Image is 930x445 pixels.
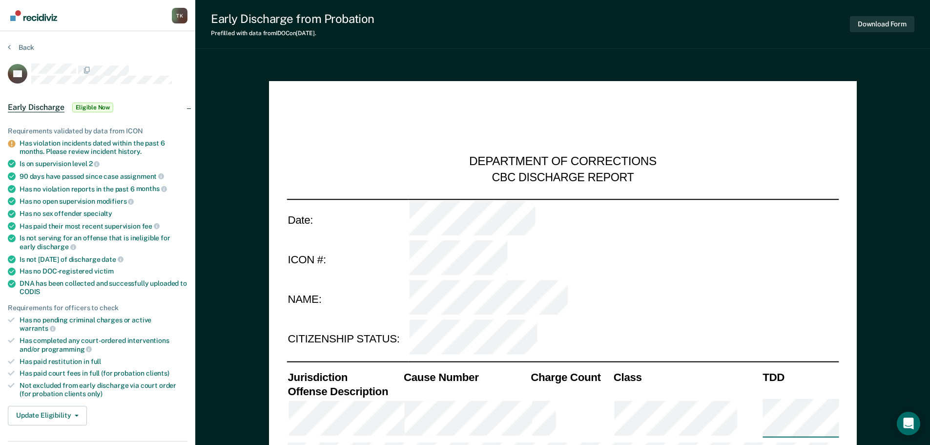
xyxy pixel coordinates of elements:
div: Has no violation reports in the past 6 [20,185,187,193]
button: Update Eligibility [8,406,87,425]
button: Download Form [850,16,914,32]
div: T K [172,8,187,23]
div: Not excluded from early discharge via court order (for probation clients [20,381,187,398]
div: Has no open supervision [20,197,187,206]
span: victim [94,267,114,275]
td: ICON #: [287,239,408,279]
div: Has no sex offender [20,210,187,218]
span: full [91,358,101,365]
div: CBC DISCHARGE REPORT [492,170,634,185]
div: Has no pending criminal charges or active [20,316,187,333]
div: Open Intercom Messenger [897,412,920,435]
span: date [102,255,123,263]
span: specialty [83,210,112,217]
td: Date: [287,199,408,239]
span: 2 [89,160,100,168]
button: Back [8,43,34,52]
div: Early Discharge from Probation [211,12,374,26]
div: Has paid their most recent supervision [20,222,187,231]
th: Cause Number [402,370,529,384]
span: clients) [146,369,169,377]
span: fee [142,222,160,230]
span: only) [87,390,103,398]
span: assignment [120,172,164,180]
span: discharge [37,243,76,251]
th: Charge Count [530,370,613,384]
div: Has violation incidents dated within the past 6 months. Please review incident history. [20,139,187,156]
div: Is on supervision level [20,159,187,168]
td: CITIZENSHIP STATUS: [287,319,408,360]
div: DNA has been collected and successfully uploaded to [20,279,187,296]
button: Profile dropdown button [172,8,187,23]
span: modifiers [97,197,134,205]
span: Eligible Now [72,103,114,112]
span: programming [41,345,92,353]
div: Is not serving for an offense that is ineligible for early [20,234,187,251]
div: Has completed any court-ordered interventions and/or [20,337,187,353]
td: NAME: [287,279,408,319]
span: Early Discharge [8,103,64,112]
div: Has no DOC-registered [20,267,187,275]
th: Class [612,370,761,384]
div: Requirements for officers to check [8,304,187,312]
div: Is not [DATE] of discharge [20,255,187,264]
div: 90 days have passed since case [20,172,187,181]
div: DEPARTMENT OF CORRECTIONS [469,154,657,170]
th: TDD [762,370,839,384]
span: CODIS [20,288,40,296]
div: Prefilled with data from IDOC on [DATE] . [211,30,374,37]
th: Offense Description [287,384,403,398]
div: Requirements validated by data from ICON [8,127,187,135]
div: Has paid court fees in full (for probation [20,369,187,378]
img: Recidiviz [10,10,57,21]
span: months [136,185,167,192]
div: Has paid restitution in [20,358,187,366]
th: Jurisdiction [287,370,403,384]
span: warrants [20,324,56,332]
